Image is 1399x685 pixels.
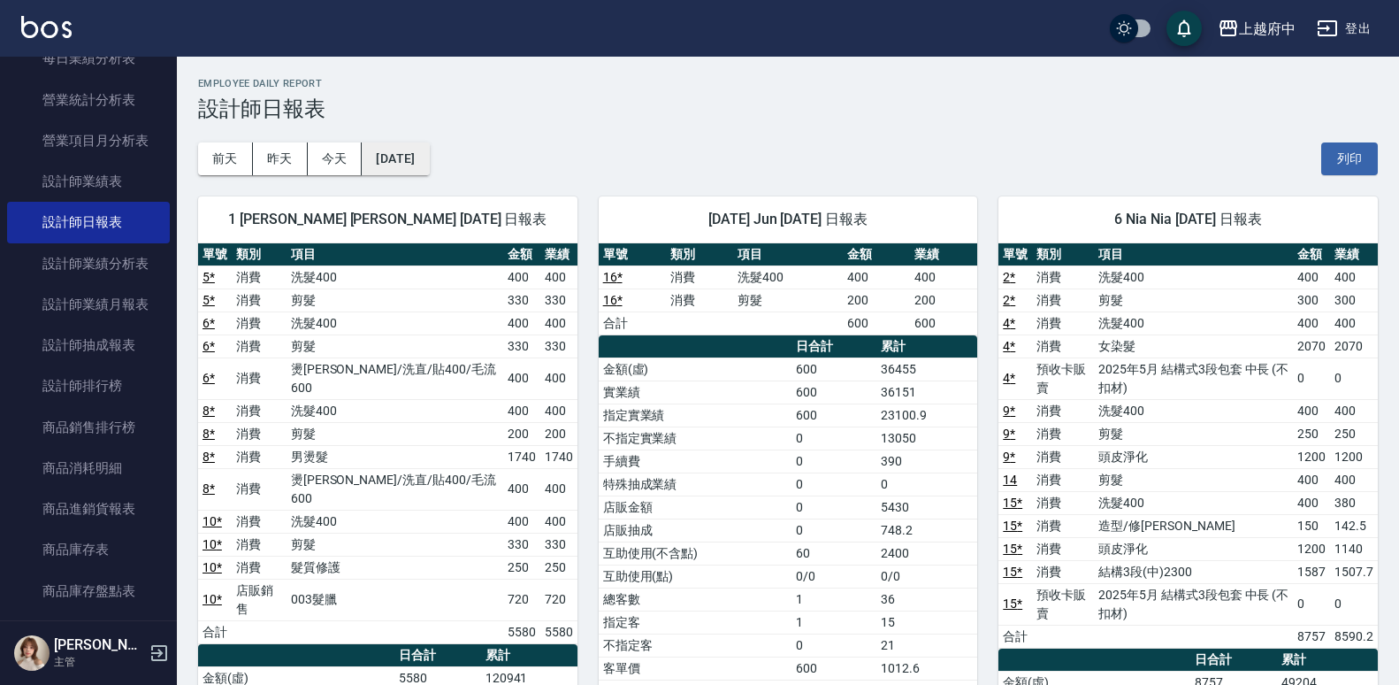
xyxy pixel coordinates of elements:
td: 400 [540,266,577,289]
span: [DATE] Jun [DATE] 日報表 [620,211,957,228]
td: 0 [1293,358,1330,399]
th: 累計 [1277,649,1377,672]
td: 0 [876,473,977,496]
td: 總客數 [599,588,791,611]
td: 300 [1293,289,1330,312]
td: 600 [791,358,876,381]
td: 600 [910,312,977,335]
td: 400 [1330,266,1378,289]
td: 21 [876,634,977,657]
th: 項目 [287,243,503,266]
a: 營業統計分析表 [7,80,170,120]
td: 剪髮 [287,533,503,556]
td: 400 [910,266,977,289]
th: 單號 [998,243,1032,266]
td: 36151 [876,381,977,404]
td: 400 [503,399,540,422]
td: 400 [1330,468,1378,491]
td: 400 [503,510,540,533]
td: 洗髮400 [733,266,843,289]
td: 店販抽成 [599,519,791,542]
td: 消費 [666,289,733,312]
td: 5580 [503,620,540,643]
th: 類別 [1032,243,1094,266]
th: 類別 [666,243,733,266]
td: 消費 [1032,491,1094,514]
button: [DATE] [362,142,429,175]
td: 0/0 [876,565,977,588]
td: 消費 [1032,514,1094,537]
td: 36455 [876,358,977,381]
td: 250 [503,556,540,579]
td: 指定實業績 [599,404,791,427]
td: 600 [843,312,910,335]
td: 互助使用(不含點) [599,542,791,565]
a: 商品庫存表 [7,529,170,570]
td: 8757 [1293,625,1330,648]
td: 400 [503,468,540,510]
td: 客單價 [599,657,791,680]
td: 150 [1293,514,1330,537]
td: 剪髮 [287,289,503,312]
a: 設計師業績月報表 [7,284,170,325]
td: 互助使用(點) [599,565,791,588]
td: 390 [876,450,977,473]
td: 300 [1330,289,1378,312]
button: 上越府中 [1211,11,1303,47]
a: 商品消耗明細 [7,448,170,489]
td: 消費 [232,556,287,579]
td: 400 [540,468,577,510]
th: 類別 [232,243,287,266]
td: 消費 [232,358,287,399]
button: 今天 [308,142,363,175]
td: 0 [1330,583,1378,625]
td: 0 [791,450,876,473]
td: 400 [1293,468,1330,491]
td: 洗髮400 [1094,399,1293,422]
td: 720 [540,579,577,620]
td: 女染髮 [1094,335,1293,358]
td: 003髮臘 [287,579,503,620]
td: 剪髮 [1094,289,1293,312]
img: Person [14,635,50,671]
th: 金額 [843,243,910,266]
td: 1140 [1330,537,1378,560]
td: 250 [1293,422,1330,445]
td: 消費 [1032,422,1094,445]
td: 男燙髮 [287,445,503,468]
table: a dense table [998,243,1378,649]
td: 600 [791,657,876,680]
td: 剪髮 [733,289,843,312]
td: 消費 [1032,537,1094,560]
td: 1012.6 [876,657,977,680]
td: 1507.7 [1330,560,1378,583]
td: 142.5 [1330,514,1378,537]
td: 200 [503,422,540,445]
td: 400 [843,266,910,289]
td: 消費 [1032,266,1094,289]
td: 5580 [540,620,577,643]
td: 手續費 [599,450,791,473]
td: 400 [1293,399,1330,422]
td: 消費 [1032,399,1094,422]
td: 400 [540,510,577,533]
td: 400 [540,399,577,422]
td: 400 [503,358,540,399]
td: 剪髮 [1094,468,1293,491]
td: 400 [503,312,540,335]
td: 消費 [232,266,287,289]
button: 昨天 [253,142,308,175]
th: 業績 [910,243,977,266]
th: 累計 [876,335,977,358]
td: 2025年5月 結構式3段包套 中長 (不扣材) [1094,583,1293,625]
td: 結構3段(中)2300 [1094,560,1293,583]
td: 200 [540,422,577,445]
th: 單號 [599,243,666,266]
td: 0 [791,496,876,519]
td: 748.2 [876,519,977,542]
a: 設計師業績分析表 [7,243,170,284]
td: 330 [540,533,577,556]
p: 主管 [54,654,144,670]
td: 200 [843,289,910,312]
h5: [PERSON_NAME] [54,636,144,654]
